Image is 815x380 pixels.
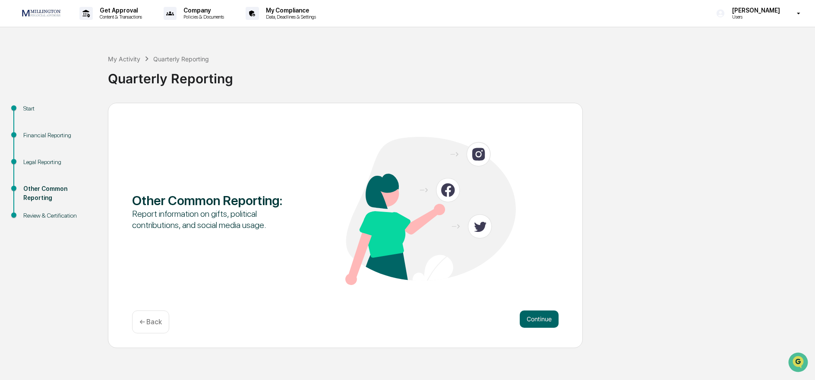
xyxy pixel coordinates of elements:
[93,14,146,20] p: Content & Transactions
[63,110,69,117] div: 🗄️
[9,66,24,82] img: 1746055101610-c473b297-6a78-478c-a979-82029cc54cd1
[86,146,104,153] span: Pylon
[29,75,109,82] div: We're available if you need us!
[23,158,94,167] div: Legal Reporting
[132,208,303,231] div: Report information on gifts, political contributions, and social media usage.
[5,122,58,137] a: 🔎Data Lookup
[147,69,157,79] button: Start new chat
[345,137,516,285] img: Other Common Reporting
[259,14,320,20] p: Data, Deadlines & Settings
[177,7,228,14] p: Company
[5,105,59,121] a: 🖐️Preclearance
[17,109,56,117] span: Preclearance
[21,9,62,18] img: logo
[787,351,811,375] iframe: Open customer support
[59,105,111,121] a: 🗄️Attestations
[23,131,94,140] div: Financial Reporting
[71,109,107,117] span: Attestations
[23,104,94,113] div: Start
[29,66,142,75] div: Start new chat
[17,125,54,134] span: Data Lookup
[61,146,104,153] a: Powered byPylon
[9,110,16,117] div: 🖐️
[725,14,784,20] p: Users
[108,64,811,86] div: Quarterly Reporting
[139,318,162,326] p: ← Back
[23,211,94,220] div: Review & Certification
[725,7,784,14] p: [PERSON_NAME]
[108,55,140,63] div: My Activity
[9,18,157,32] p: How can we help?
[177,14,228,20] p: Policies & Documents
[259,7,320,14] p: My Compliance
[23,184,94,203] div: Other Common Reporting
[9,126,16,133] div: 🔎
[132,193,303,208] div: Other Common Reporting :
[153,55,209,63] div: Quarterly Reporting
[93,7,146,14] p: Get Approval
[520,310,559,328] button: Continue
